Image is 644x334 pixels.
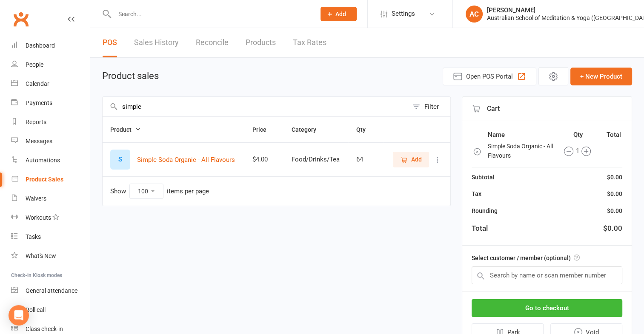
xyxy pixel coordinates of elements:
div: Show [110,184,209,199]
span: Qty [356,126,375,133]
a: General attendance kiosk mode [11,281,90,300]
div: Rounding [472,206,498,215]
button: Product [110,125,141,135]
td: Simple Soda Organic - All Flavours [487,141,555,161]
div: Workouts [26,214,51,221]
div: $0.00 [607,173,622,182]
div: Class check-in [26,326,63,332]
a: Tax Rates [293,28,326,57]
th: Name [487,129,555,140]
div: Payments [26,99,52,106]
div: People [26,61,43,68]
div: Open Intercom Messenger [9,305,29,326]
a: Reports [11,113,90,132]
span: Price [252,126,276,133]
div: General attendance [26,287,77,294]
div: What's New [26,252,56,259]
div: S [110,150,130,170]
a: Sales History [134,28,179,57]
h1: Product sales [102,71,159,81]
div: 64 [356,156,375,163]
span: Settings [392,4,415,23]
div: AC [466,6,483,23]
div: $0.00 [607,206,622,215]
input: Search... [112,8,309,20]
div: 1 [556,146,598,156]
a: Automations [11,151,90,170]
a: Product Sales [11,170,90,189]
a: Tasks [11,227,90,246]
span: Add [335,11,346,17]
input: Search products by name, or scan product code [103,97,408,116]
input: Search by name or scan member number [472,266,622,284]
div: Filter [424,102,439,112]
div: Product Sales [26,176,63,183]
a: People [11,55,90,74]
div: Subtotal [472,173,495,182]
span: Category [292,126,326,133]
a: Messages [11,132,90,151]
div: Messages [26,138,52,144]
a: Payments [11,93,90,113]
a: POS [103,28,117,57]
div: Total [472,223,488,234]
span: Add [411,155,422,164]
a: What's New [11,246,90,266]
th: Qty [555,129,600,140]
a: Workouts [11,208,90,227]
button: + New Product [570,68,632,85]
label: Select customer / member (optional) [472,253,580,263]
a: Products [246,28,276,57]
div: Dashboard [26,42,55,49]
button: Price [252,125,276,135]
div: items per page [167,188,209,195]
a: Roll call [11,300,90,320]
div: Cart [462,97,632,121]
span: Open POS Portal [466,71,513,82]
div: Automations [26,157,60,164]
a: Waivers [11,189,90,208]
div: Reports [26,119,46,125]
div: Tax [472,189,481,198]
div: Waivers [26,195,46,202]
button: Add [393,152,429,167]
div: $4.00 [252,156,276,163]
button: Open POS Portal [443,68,536,85]
div: Food/Drinks/Tea [292,156,341,163]
div: Tasks [26,233,41,240]
div: Calendar [26,80,49,87]
span: Product [110,126,141,133]
th: Total [601,129,621,140]
a: Dashboard [11,36,90,55]
div: $0.00 [603,223,622,234]
button: Simple Soda Organic - All Flavours [137,155,235,165]
button: Add [321,7,357,21]
button: Category [292,125,326,135]
button: Go to checkout [472,299,622,317]
button: Qty [356,125,375,135]
div: Roll call [26,306,46,313]
a: Calendar [11,74,90,93]
a: Clubworx [10,8,31,30]
button: Filter [408,97,450,116]
div: $0.00 [607,189,622,198]
a: Reconcile [196,28,229,57]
